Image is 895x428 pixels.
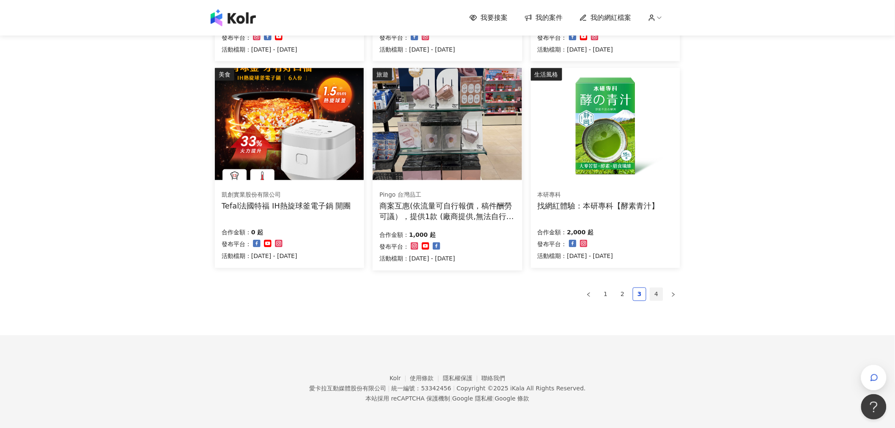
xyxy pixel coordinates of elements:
[379,201,515,222] div: 商案互惠(依流量可自行報價，稿件酬勞可議），提供1款 (廠商提供,無法自行選擇顏色)
[538,228,567,238] p: 合作金額：
[409,230,436,240] p: 1,000 起
[379,254,455,264] p: 活動檔期：[DATE] - [DATE]
[379,33,409,43] p: 發布平台：
[365,394,529,404] span: 本站採用 reCAPTCHA 保護機制
[309,385,386,392] div: 愛卡拉互動媒體股份有限公司
[586,292,591,297] span: left
[667,288,680,301] li: Next Page
[410,375,443,382] a: 使用條款
[582,288,596,301] li: Previous Page
[443,375,482,382] a: 隱私權保護
[524,13,563,22] a: 我的案件
[392,385,451,392] div: 統一編號：53342456
[469,13,508,22] a: 我要接案
[452,395,493,402] a: Google 隱私權
[457,385,586,392] div: Copyright © 2025 All Rights Reserved.
[373,68,522,180] img: Pingo 台灣品工 TRAVEL Qmini 2.0奈米負離子極輕吹風機
[222,239,251,250] p: 發布平台：
[222,33,251,43] p: 發布平台：
[531,68,562,81] div: 生活風格
[222,201,351,211] div: Tefal法國特福 IH熱旋球釜電子鍋 開團
[493,395,495,402] span: |
[599,288,612,301] a: 1
[495,395,530,402] a: Google 條款
[480,13,508,22] span: 我要接案
[599,288,612,301] li: 1
[538,201,659,211] div: 找網紅體驗：本研專科【酵素青汁】
[482,375,505,382] a: 聯絡我們
[379,191,515,200] div: Pingo 台灣品工
[667,288,680,301] button: right
[215,68,364,180] img: Tefal法國特福 IH熱旋球釜電子鍋 開團
[453,385,455,392] span: |
[251,228,264,238] p: 0 起
[531,68,680,180] img: 酵素青汁
[379,44,455,55] p: 活動檔期：[DATE] - [DATE]
[616,288,629,301] a: 2
[582,288,596,301] button: left
[567,228,594,238] p: 2,000 起
[379,230,409,240] p: 合作金額：
[450,395,453,402] span: |
[538,33,567,43] p: 發布平台：
[388,385,390,392] span: |
[211,9,256,26] img: logo
[538,239,567,250] p: 發布平台：
[633,288,646,301] a: 3
[511,385,525,392] a: iKala
[650,288,663,301] a: 4
[222,44,297,55] p: 活動檔期：[DATE] - [DATE]
[535,13,563,22] span: 我的案件
[538,251,613,261] p: 活動檔期：[DATE] - [DATE]
[671,292,676,297] span: right
[222,191,351,200] div: 凱創實業股份有限公司
[579,13,631,22] a: 我的網紅檔案
[390,375,410,382] a: Kolr
[616,288,629,301] li: 2
[222,228,251,238] p: 合作金額：
[373,68,392,81] div: 旅遊
[633,288,646,301] li: 3
[590,13,631,22] span: 我的網紅檔案
[379,242,409,252] p: 發布平台：
[538,191,659,200] div: 本研專科
[538,44,613,55] p: 活動檔期：[DATE] - [DATE]
[861,394,887,420] iframe: Help Scout Beacon - Open
[215,68,234,81] div: 美食
[222,251,297,261] p: 活動檔期：[DATE] - [DATE]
